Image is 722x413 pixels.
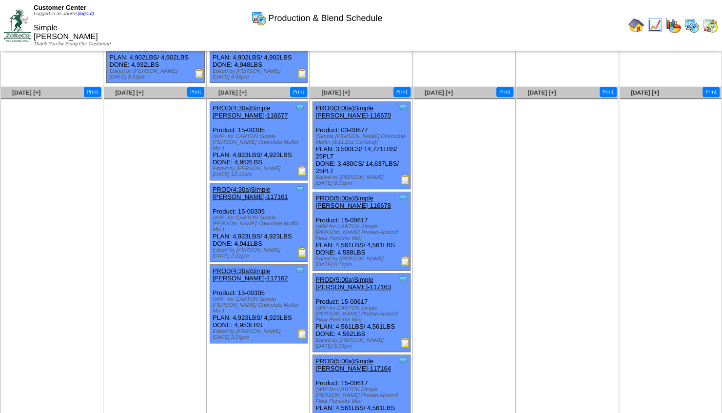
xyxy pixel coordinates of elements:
[527,89,556,96] a: [DATE] [+]
[315,104,391,119] a: PROD(3:00a)Simple [PERSON_NAME]-116670
[315,175,410,186] div: Edited by [PERSON_NAME] [DATE] 8:09pm
[195,68,204,78] img: Production Report
[34,11,94,17] span: Logged in as Jburns
[400,337,410,347] img: Production Report
[115,89,143,96] a: [DATE] [+]
[34,41,111,47] span: Thank You for Being Our Customer!
[398,275,408,284] img: Tooltip
[398,193,408,203] img: Tooltip
[297,247,307,257] img: Production Report
[210,102,307,180] div: Product: 15-00305 PLAN: 4,923LBS / 4,923LBS DONE: 4,952LBS
[425,89,453,96] a: [DATE] [+]
[210,183,307,262] div: Product: 15-00305 PLAN: 4,923LBS / 4,923LBS DONE: 4,941LBS
[702,87,720,97] button: Print
[213,267,288,282] a: PROD(4:30a)Simple [PERSON_NAME]-117162
[213,68,307,80] div: Edited by [PERSON_NAME] [DATE] 4:58pm
[315,305,410,323] div: (WIP-for CARTON Simple [PERSON_NAME] Protein Almond Flour Pancake Mix)
[213,329,307,340] div: Edited by [PERSON_NAME] [DATE] 2:25pm
[398,103,408,113] img: Tooltip
[213,186,288,200] a: PROD(4:30a)Simple [PERSON_NAME]-117161
[34,4,86,11] span: Customer Center
[213,215,307,233] div: (WIP- for CARTON Simple [PERSON_NAME] Chocolate Muffin Mix )
[315,224,410,241] div: (WIP-for CARTON Simple [PERSON_NAME] Protein Almond Flour Pancake Mix)
[313,192,410,271] div: Product: 15-00617 PLAN: 4,561LBS / 4,561LBS DONE: 4,588LBS
[4,9,31,41] img: ZoRoCo_Logo(Green%26Foil)%20jpg.webp
[315,387,410,404] div: (WIP-for CARTON Simple [PERSON_NAME] Protein Almond Flour Pancake Mix)
[84,87,101,97] button: Print
[210,265,307,343] div: Product: 15-00305 PLAN: 4,923LBS / 4,923LBS DONE: 4,953LBS
[297,329,307,338] img: Production Report
[628,18,644,33] img: home.gif
[313,274,410,352] div: Product: 15-00617 PLAN: 4,561LBS / 4,561LBS DONE: 4,562LBS
[313,102,410,189] div: Product: 03-00677 PLAN: 3,500CS / 14,721LBS / 25PLT DONE: 3,480CS / 14,637LBS / 25PLT
[109,68,204,80] div: Edited by [PERSON_NAME] [DATE] 9:31pm
[297,68,307,78] img: Production Report
[187,87,204,97] button: Print
[398,356,408,366] img: Tooltip
[684,18,700,33] img: calendarprod.gif
[647,18,663,33] img: line_graph.gif
[213,134,307,151] div: (WIP- for CARTON Simple [PERSON_NAME] Chocolate Muffin Mix )
[315,134,410,145] div: (Simple [PERSON_NAME] Chocolate Muffin (6/11.2oz Cartons))
[213,296,307,314] div: (WIP- for CARTON Simple [PERSON_NAME] Chocolate Muffin Mix )
[218,89,247,96] a: [DATE] [+]
[496,87,513,97] button: Print
[631,89,659,96] a: [DATE] [+]
[251,10,267,26] img: calendarprod.gif
[400,256,410,266] img: Production Report
[295,184,305,194] img: Tooltip
[315,256,410,268] div: Edited by [PERSON_NAME] [DATE] 5:16pm
[268,13,382,23] span: Production & Blend Schedule
[315,195,391,209] a: PROD(5:00a)Simple [PERSON_NAME]-116678
[702,18,718,33] img: calendarinout.gif
[34,24,98,41] span: Simple [PERSON_NAME]
[12,89,40,96] a: [DATE] [+]
[290,87,307,97] button: Print
[78,11,94,17] a: (logout)
[665,18,681,33] img: graph.gif
[297,166,307,176] img: Production Report
[315,337,410,349] div: Edited by [PERSON_NAME] [DATE] 5:16pm
[213,104,288,119] a: PROD(4:30a)Simple [PERSON_NAME]-116677
[400,175,410,184] img: Production Report
[321,89,350,96] a: [DATE] [+]
[393,87,410,97] button: Print
[600,87,617,97] button: Print
[315,357,391,372] a: PROD(5:00a)Simple [PERSON_NAME]-117164
[315,276,391,291] a: PROD(5:00a)Simple [PERSON_NAME]-117163
[295,103,305,113] img: Tooltip
[213,166,307,177] div: Edited by [PERSON_NAME] [DATE] 12:12am
[295,266,305,275] img: Tooltip
[213,247,307,259] div: Edited by [PERSON_NAME] [DATE] 2:22pm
